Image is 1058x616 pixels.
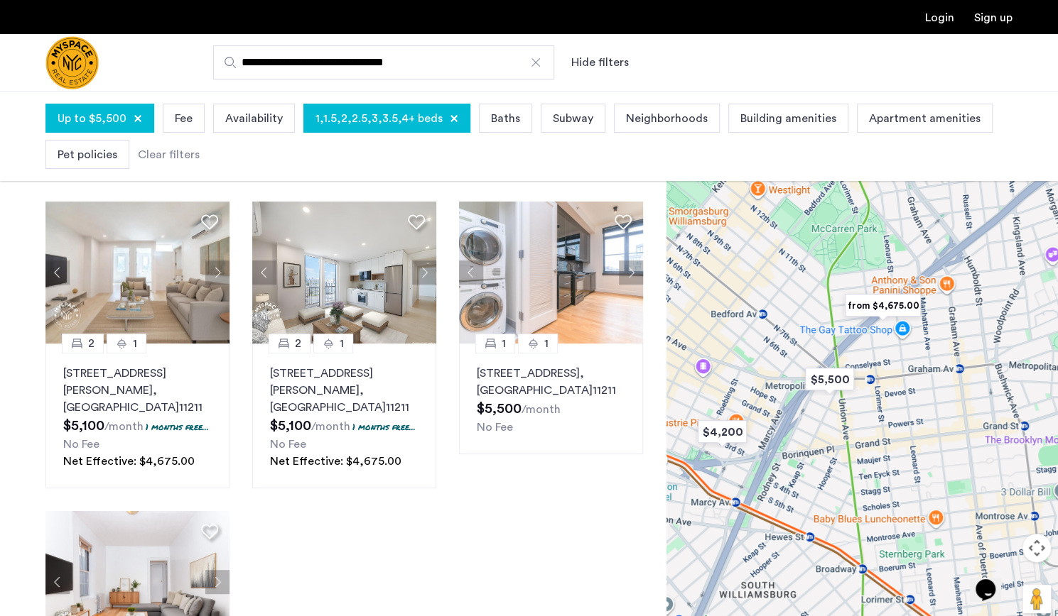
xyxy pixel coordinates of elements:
span: Net Effective: $4,675.00 [63,456,195,467]
button: Previous apartment [45,570,70,594]
sub: /month [104,421,144,432]
span: 1 [133,335,137,352]
span: Net Effective: $4,675.00 [270,456,401,467]
a: 11[STREET_ADDRESS], [GEOGRAPHIC_DATA]11211No Fee [459,343,643,454]
span: 1 [340,335,344,352]
button: Previous apartment [252,260,276,285]
p: [STREET_ADDRESS] 11211 [477,365,625,399]
div: Clear filters [138,146,200,163]
span: 1 [544,335,549,352]
p: [STREET_ADDRESS][PERSON_NAME] 11211 [270,365,419,416]
span: $5,500 [477,402,522,416]
span: 1,1.5,2,2.5,3,3.5,4+ beds [315,110,443,127]
img: 1996_638621797027180170.jpeg [45,202,230,343]
button: Next apartment [205,570,230,594]
button: Previous apartment [459,260,483,285]
span: No Fee [270,439,306,450]
span: Subway [553,110,593,127]
span: Apartment amenities [869,110,981,127]
button: Drag Pegman onto the map to open Street View [1022,585,1051,613]
span: $5,100 [270,419,311,433]
button: Show or hide filters [571,54,629,71]
span: $5,100 [63,419,104,433]
input: Apartment Search [213,45,554,79]
div: from $4,675.00 [833,284,932,327]
p: 1 months free... [146,421,209,433]
button: Next apartment [412,260,436,285]
span: No Fee [63,439,99,450]
span: Fee [175,110,193,127]
span: No Fee [477,422,513,433]
a: 21[STREET_ADDRESS][PERSON_NAME], [GEOGRAPHIC_DATA]112111 months free...No FeeNet Effective: $4,67... [252,343,436,488]
span: Building amenities [740,110,836,127]
span: Neighborhoods [626,110,708,127]
button: Next apartment [619,260,643,285]
a: Login [925,12,954,23]
span: Up to $5,500 [58,110,126,127]
span: Availability [225,110,283,127]
sub: /month [522,404,561,415]
sub: /month [311,421,350,432]
div: $5,500 [794,358,865,401]
p: 1 months free... [352,421,416,433]
div: $4,200 [686,410,758,453]
img: 1996_638620277760240760.jpeg [252,202,436,343]
img: logo [45,36,99,89]
span: Baths [491,110,520,127]
a: Registration [974,12,1013,23]
a: 21[STREET_ADDRESS][PERSON_NAME], [GEOGRAPHIC_DATA]112111 months free...No FeeNet Effective: $4,67... [45,343,230,488]
span: 2 [88,335,95,352]
button: Next apartment [205,260,230,285]
span: 1 [502,335,506,352]
span: Pet policies [58,146,117,163]
img: 1997_638225218263136727.jpeg [459,202,643,343]
iframe: chat widget [970,559,1015,602]
span: 2 [295,335,301,352]
button: Map camera controls [1022,534,1051,562]
button: Previous apartment [45,260,70,285]
p: [STREET_ADDRESS][PERSON_NAME] 11211 [63,365,212,416]
a: Cazamio Logo [45,36,99,89]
